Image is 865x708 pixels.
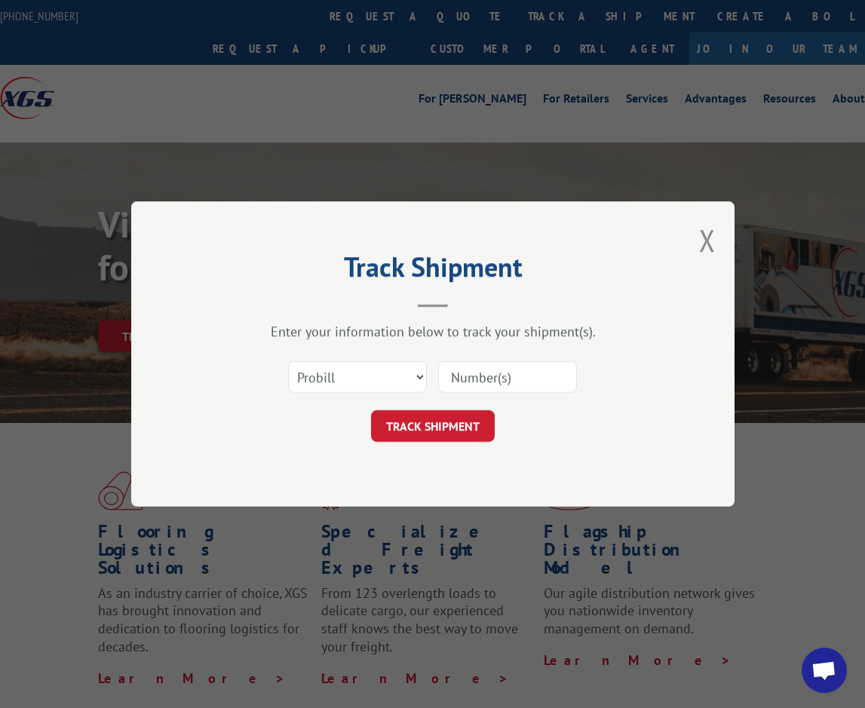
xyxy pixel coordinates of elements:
[438,361,577,393] input: Number(s)
[371,410,495,442] button: TRACK SHIPMENT
[207,256,659,285] h2: Track Shipment
[699,220,716,260] button: Close modal
[207,323,659,340] div: Enter your information below to track your shipment(s).
[802,648,847,693] div: Open chat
